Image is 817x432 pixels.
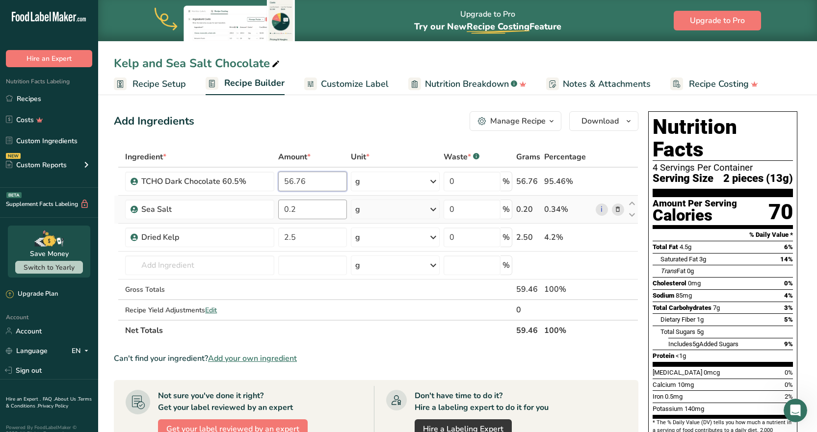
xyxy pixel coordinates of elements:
[425,77,509,91] span: Nutrition Breakdown
[6,192,22,198] div: BETA
[653,199,737,208] div: Amount Per Serving
[351,151,369,163] span: Unit
[692,340,699,348] span: 5g
[784,280,793,287] span: 0%
[6,160,67,170] div: Custom Reports
[665,393,683,400] span: 0.5mg
[596,203,608,216] a: i
[544,151,586,163] span: Percentage
[15,261,83,274] button: Switch to Yearly
[278,151,311,163] span: Amount
[581,115,619,127] span: Download
[114,54,282,72] div: Kelp and Sea Salt Chocolate
[125,284,274,295] div: Gross Totals
[158,390,293,413] div: Not sure you've done it right? Get your label reviewed by an expert
[544,176,592,187] div: 95.46%
[43,396,54,403] a: FAQ .
[355,259,360,271] div: g
[689,77,749,91] span: Recipe Costing
[414,0,561,41] div: Upgrade to Pro
[697,328,704,335] span: 5g
[784,243,793,251] span: 6%
[544,203,592,215] div: 0.34%
[415,390,549,413] div: Don't have time to do it? Hire a labeling expert to do it for you
[546,73,651,95] a: Notes & Attachments
[784,316,793,323] span: 5%
[785,369,793,376] span: 0%
[785,381,793,388] span: 0%
[713,304,720,311] span: 7g
[125,151,166,163] span: Ingredient
[569,111,638,131] button: Download
[768,199,793,225] div: 70
[676,292,692,299] span: 85mg
[123,320,514,340] th: Net Totals
[653,208,737,223] div: Calories
[676,352,686,359] span: <1g
[653,304,712,311] span: Total Carbohydrates
[653,369,702,376] span: [MEDICAL_DATA]
[784,399,807,422] iframe: Intercom live chat
[414,21,561,32] span: Try our New Feature
[653,229,793,241] section: % Daily Value *
[653,381,676,388] span: Calcium
[304,73,389,95] a: Customize Label
[208,353,297,364] span: Add your own ingredient
[408,73,527,95] a: Nutrition Breakdown
[699,255,706,263] span: 3g
[784,304,793,311] span: 3%
[723,173,793,185] span: 2 pieces (13g)
[54,396,78,403] a: About Us .
[685,405,704,412] span: 140mg
[544,283,592,295] div: 100%
[114,113,194,129] div: Add Ingredients
[132,77,186,91] span: Recipe Setup
[653,116,793,161] h1: Nutrition Facts
[470,111,561,131] button: Manage Recipe
[653,243,678,251] span: Total Fat
[653,280,686,287] span: Cholesterol
[125,255,274,275] input: Add Ingredient
[514,320,542,340] th: 59.46
[542,320,594,340] th: 100%
[72,345,92,356] div: EN
[678,381,694,388] span: 10mg
[653,173,713,185] span: Serving Size
[467,21,529,32] span: Recipe Costing
[784,292,793,299] span: 4%
[660,267,677,275] i: Trans
[653,292,674,299] span: Sodium
[785,393,793,400] span: 2%
[653,405,683,412] span: Potassium
[516,304,540,316] div: 0
[690,15,745,26] span: Upgrade to Pro
[784,340,793,348] span: 9%
[516,203,540,215] div: 0.20
[444,151,479,163] div: Waste
[6,342,48,359] a: Language
[516,283,540,295] div: 59.46
[6,396,41,403] a: Hire an Expert .
[125,305,274,315] div: Recipe Yield Adjustments
[355,203,360,215] div: g
[544,231,592,243] div: 4.2%
[680,243,691,251] span: 4.5g
[38,403,68,409] a: Privacy Policy
[687,267,694,275] span: 0g
[490,115,546,127] div: Manage Recipe
[670,73,758,95] a: Recipe Costing
[30,249,69,259] div: Save Money
[516,151,540,163] span: Grams
[660,316,695,323] span: Dietary Fiber
[24,263,75,272] span: Switch to Yearly
[205,305,217,315] span: Edit
[660,255,698,263] span: Saturated Fat
[653,163,793,173] div: 4 Servings Per Container
[6,50,92,67] button: Hire an Expert
[6,289,58,299] div: Upgrade Plan
[780,255,793,263] span: 14%
[516,176,540,187] div: 56.76
[653,352,674,359] span: Protein
[141,203,264,215] div: Sea Salt
[141,176,264,187] div: TCHO Dark Chocolate 60.5%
